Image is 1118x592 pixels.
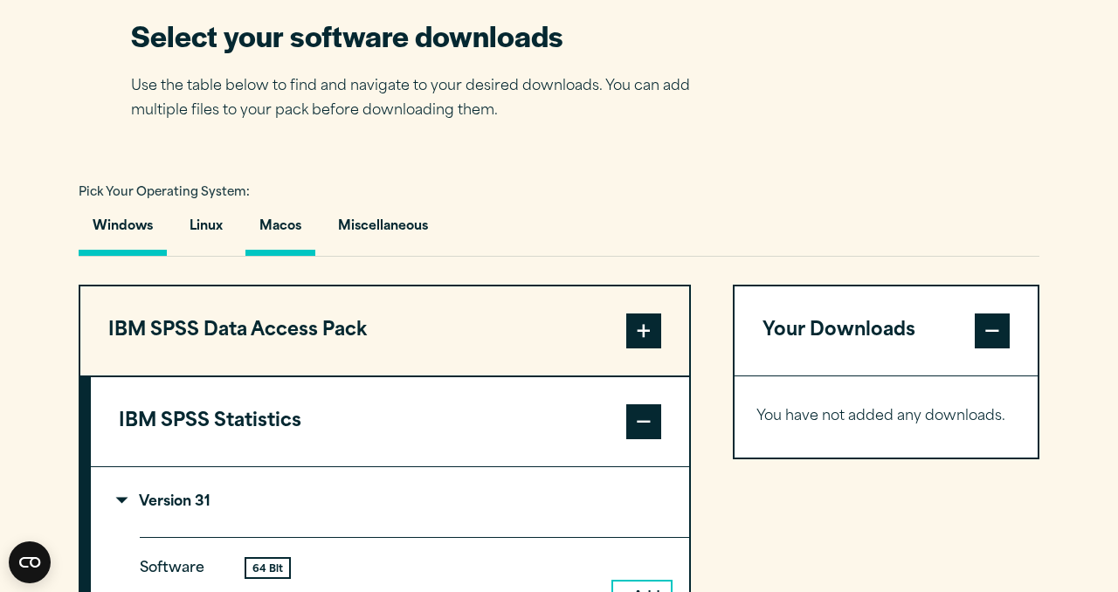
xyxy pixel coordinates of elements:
[246,559,289,577] div: 64 Bit
[119,495,210,509] p: Version 31
[131,74,716,125] p: Use the table below to find and navigate to your desired downloads. You can add multiple files to...
[91,467,689,537] summary: Version 31
[80,286,689,375] button: IBM SPSS Data Access Pack
[756,404,1016,430] p: You have not added any downloads.
[735,375,1038,458] div: Your Downloads
[245,206,315,256] button: Macos
[79,206,167,256] button: Windows
[324,206,442,256] button: Miscellaneous
[79,187,250,198] span: Pick Your Operating System:
[9,541,51,583] button: Open CMP widget
[176,206,237,256] button: Linux
[131,16,716,55] h2: Select your software downloads
[735,286,1038,375] button: Your Downloads
[91,377,689,466] button: IBM SPSS Statistics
